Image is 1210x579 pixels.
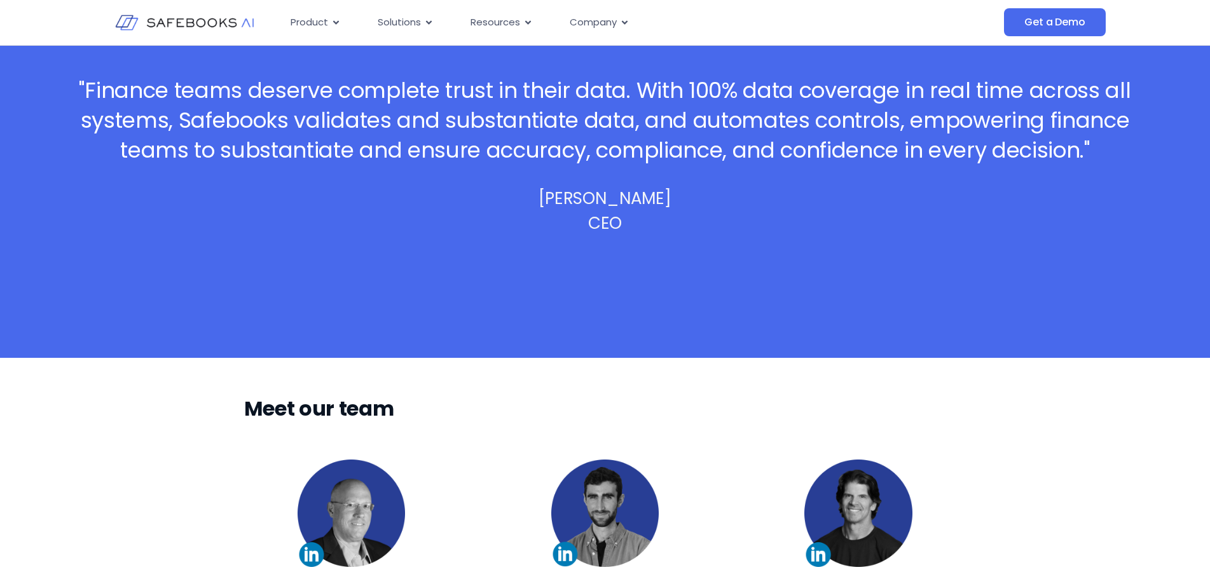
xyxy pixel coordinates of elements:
h3: Meet our team [244,396,966,421]
nav: Menu [280,10,877,35]
div: Menu Toggle [280,10,877,35]
img: About Safebooks 1 [298,460,405,567]
span: Solutions [378,15,421,30]
p: [PERSON_NAME] [539,191,671,206]
span: Resources [471,15,520,30]
p: CEO [588,215,622,231]
img: About Safebooks 2 [551,460,659,567]
img: About Safebooks 3 [804,460,912,567]
a: Get a Demo [1004,8,1105,36]
h3: "Finance teams deserve complete trust in their data. With 100% data coverage in real time across ... [60,76,1150,165]
span: Get a Demo [1024,16,1085,29]
span: Company [570,15,617,30]
span: Product [291,15,328,30]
